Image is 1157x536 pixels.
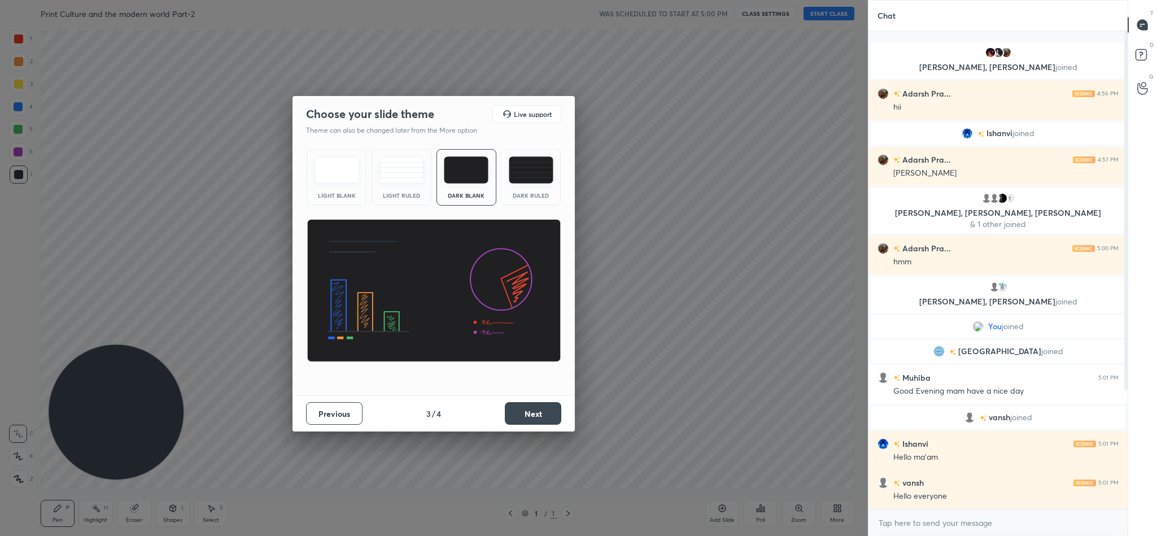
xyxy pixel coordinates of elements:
[868,1,905,30] p: Chat
[1041,347,1063,356] span: joined
[432,408,435,420] h4: /
[988,193,999,204] img: default.png
[1072,90,1095,97] img: iconic-light.a09c19a4.png
[1073,441,1096,447] img: iconic-light.a09c19a4.png
[444,193,489,198] div: Dark Blank
[878,220,1118,229] p: & 1 other joined
[893,91,900,97] img: no-rating-badge.077c3623.svg
[868,40,1128,509] div: grid
[426,408,431,420] h4: 3
[986,129,1012,138] span: Ishanvi
[893,168,1119,179] div: [PERSON_NAME]
[1097,245,1119,252] div: 5:00 PM
[964,412,975,423] img: default.png
[436,408,441,420] h4: 4
[900,438,928,450] h6: Ishanvi
[949,349,955,355] img: no-rating-badge.077c3623.svg
[893,386,1119,397] div: Good Evening mam have a nice day
[505,402,561,425] button: Next
[878,208,1118,217] p: [PERSON_NAME], [PERSON_NAME], [PERSON_NAME]
[379,193,424,198] div: Light Ruled
[984,47,996,58] img: 8a33706cc3b04a14a6fef4cd9d0d8918.jpg
[893,246,900,252] img: no-rating-badge.077c3623.svg
[900,372,931,384] h6: Muhiba
[893,441,900,447] img: no-rating-badge.077c3623.svg
[1073,480,1096,486] img: iconic-light.a09c19a4.png
[1055,296,1077,307] span: joined
[1002,322,1024,331] span: joined
[893,256,1119,268] div: hmm
[877,243,889,254] img: ae08fe6d8a064d38893cb0720c3a14ed.jpg
[877,154,889,165] img: ae08fe6d8a064d38893cb0720c3a14ed.jpg
[962,128,973,139] img: 95dbb4756f004c48a8b6acf91841d0f9.jpg
[1000,47,1011,58] img: ae08fe6d8a064d38893cb0720c3a14ed.jpg
[992,47,1003,58] img: fc2005a5f93940e8ab7bb8535fdd19d9.jpg
[307,219,561,363] img: darkThemeBanner.d06ce4a2.svg
[989,413,1010,422] span: vansh
[1004,193,1015,204] div: 1
[379,156,424,184] img: lightRuledTheme.5fabf969.svg
[988,281,999,293] img: default.png
[893,375,900,381] img: no-rating-badge.077c3623.svg
[996,281,1007,293] img: 3
[933,346,944,357] img: 1238451498f3470e91ceb6895e9934c0.jpg
[314,193,359,198] div: Light Blank
[900,242,951,254] h6: Adarsh Pra...
[306,402,363,425] button: Previous
[306,125,489,136] p: Theme can also be changed later from the More option
[878,63,1118,72] p: [PERSON_NAME], [PERSON_NAME]
[1097,90,1119,97] div: 4:56 PM
[1098,480,1119,486] div: 5:01 PM
[893,452,1119,463] div: Hello ma'am
[893,102,1119,113] div: hii
[1150,41,1154,49] p: D
[996,193,1007,204] img: 4d02a69ce65c422ca87c10e9ede0a049.jpg
[893,157,900,163] img: no-rating-badge.077c3623.svg
[977,131,984,137] img: no-rating-badge.077c3623.svg
[1098,441,1119,447] div: 5:01 PM
[509,156,553,184] img: darkRuledTheme.de295e13.svg
[1149,72,1154,81] p: G
[1150,9,1154,18] p: T
[514,111,552,117] h5: Live support
[1072,245,1095,252] img: iconic-light.a09c19a4.png
[1098,374,1119,381] div: 5:01 PM
[877,438,889,450] img: 95dbb4756f004c48a8b6acf91841d0f9.jpg
[1098,156,1119,163] div: 4:57 PM
[306,107,434,121] h2: Choose your slide theme
[900,154,951,165] h6: Adarsh Pra...
[900,477,924,489] h6: vansh
[900,88,951,99] h6: Adarsh Pra...
[877,88,889,99] img: ae08fe6d8a064d38893cb0720c3a14ed.jpg
[877,372,889,384] img: default.png
[508,193,553,198] div: Dark Ruled
[1055,62,1077,72] span: joined
[893,480,900,486] img: no-rating-badge.077c3623.svg
[444,156,488,184] img: darkTheme.f0cc69e5.svg
[878,297,1118,306] p: [PERSON_NAME], [PERSON_NAME]
[877,477,889,489] img: default.png
[1010,413,1032,422] span: joined
[972,321,984,332] img: 3
[315,156,359,184] img: lightTheme.e5ed3b09.svg
[958,347,1041,356] span: [GEOGRAPHIC_DATA]
[893,491,1119,502] div: Hello everyone
[1073,156,1095,163] img: iconic-light.a09c19a4.png
[988,322,1002,331] span: You
[980,415,986,421] img: no-rating-badge.077c3623.svg
[1012,129,1034,138] span: joined
[980,193,992,204] img: default.png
